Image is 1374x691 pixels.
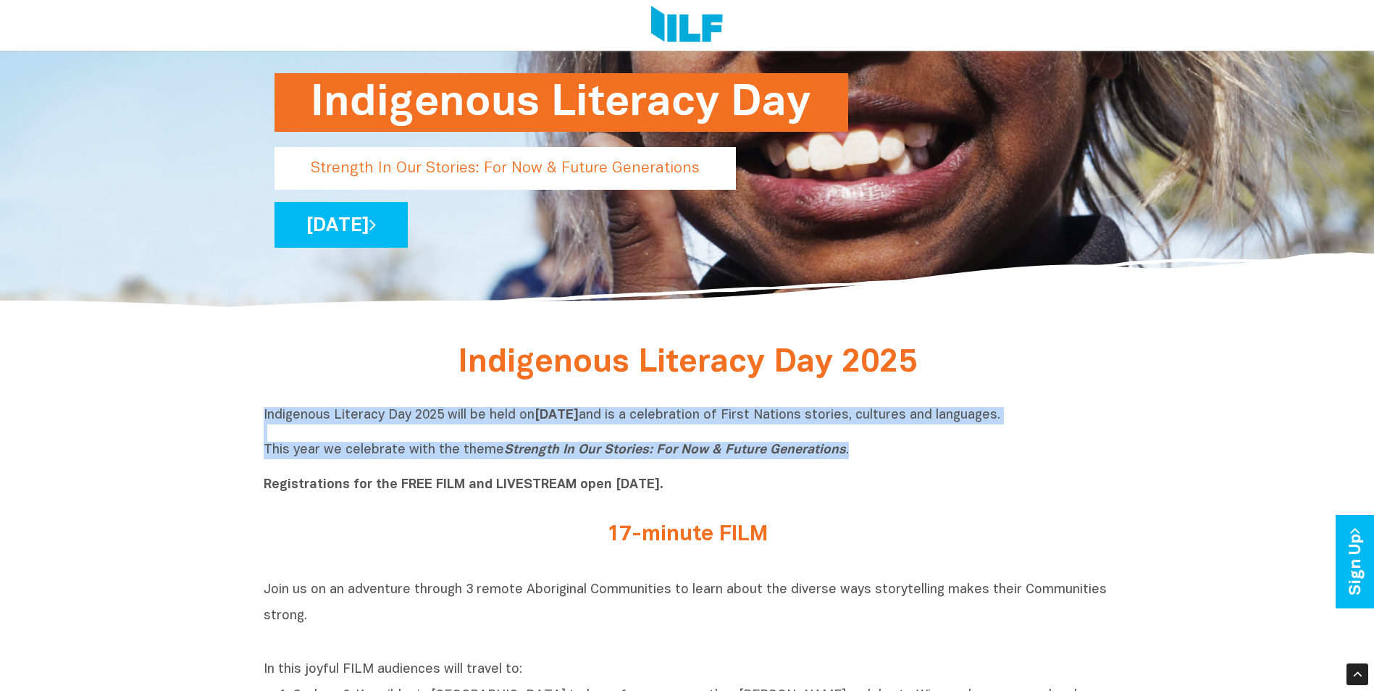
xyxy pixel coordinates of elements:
p: In this joyful FILM audiences will travel to: [264,661,1111,679]
b: [DATE] [535,409,579,422]
h1: Indigenous Literacy Day [311,73,812,132]
h2: 17-minute FILM [416,523,959,547]
span: Indigenous Literacy Day 2025 [458,348,917,378]
a: [DATE] [275,202,408,248]
img: Logo [651,6,723,45]
div: Scroll Back to Top [1346,663,1368,685]
p: Strength In Our Stories: For Now & Future Generations [275,147,736,190]
b: Registrations for the FREE FILM and LIVESTREAM open [DATE]. [264,479,663,491]
span: Join us on an adventure through 3 remote Aboriginal Communities to learn about the diverse ways s... [264,584,1107,622]
i: Strength In Our Stories: For Now & Future Generations [504,444,846,456]
p: Indigenous Literacy Day 2025 will be held on and is a celebration of First Nations stories, cultu... [264,407,1111,494]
